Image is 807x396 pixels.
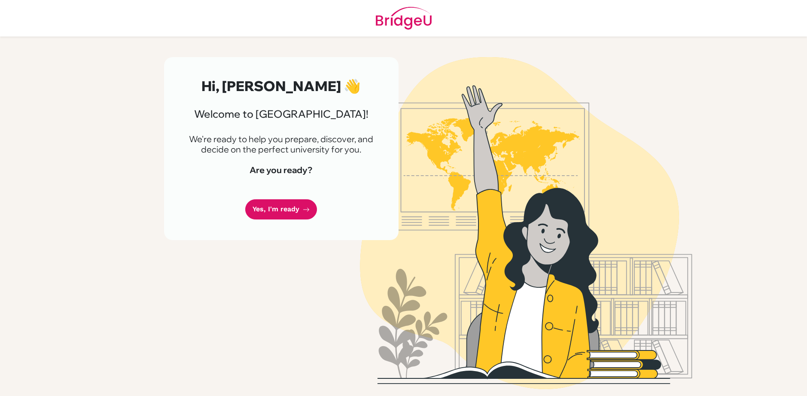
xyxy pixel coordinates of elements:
[185,78,378,94] h2: Hi, [PERSON_NAME] 👋
[185,165,378,175] h4: Are you ready?
[245,199,317,219] a: Yes, I'm ready
[185,134,378,155] p: We're ready to help you prepare, discover, and decide on the perfect university for you.
[281,57,771,389] img: Welcome to Bridge U
[185,108,378,120] h3: Welcome to [GEOGRAPHIC_DATA]!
